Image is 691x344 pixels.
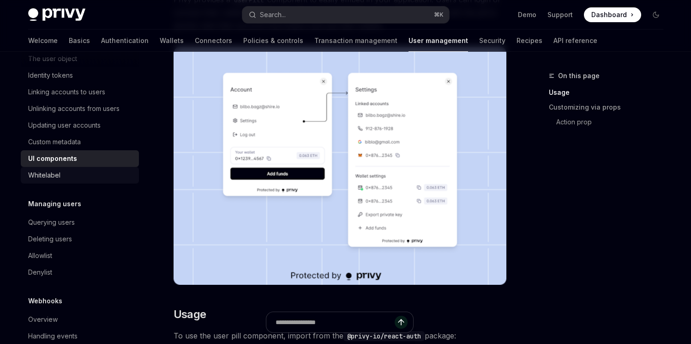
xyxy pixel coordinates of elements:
[518,10,536,19] a: Demo
[21,67,139,84] a: Identity tokens
[21,311,139,328] a: Overview
[517,30,542,52] a: Recipes
[649,7,663,22] button: Toggle dark mode
[28,153,77,164] div: UI components
[434,11,444,18] span: ⌘ K
[101,30,149,52] a: Authentication
[28,250,52,261] div: Allowlist
[549,115,671,129] a: Action prop
[21,150,139,167] a: UI components
[21,84,139,100] a: Linking accounts to users
[549,85,671,100] a: Usage
[28,295,62,307] h5: Webhooks
[28,331,78,342] div: Handling events
[21,247,139,264] a: Allowlist
[28,103,120,114] div: Unlinking accounts from users
[28,170,60,181] div: Whitelabel
[242,6,449,23] button: Open search
[28,233,72,245] div: Deleting users
[28,198,81,209] h5: Managing users
[28,314,58,325] div: Overview
[260,9,286,20] div: Search...
[28,136,81,147] div: Custom metadata
[584,7,641,22] a: Dashboard
[549,100,671,115] a: Customizing via props
[28,217,75,228] div: Querying users
[243,30,303,52] a: Policies & controls
[21,264,139,281] a: Denylist
[28,70,73,81] div: Identity tokens
[195,30,232,52] a: Connectors
[314,30,397,52] a: Transaction management
[174,47,506,285] img: images/Userpill2.png
[28,30,58,52] a: Welcome
[553,30,597,52] a: API reference
[591,10,627,19] span: Dashboard
[21,167,139,184] a: Whitelabel
[28,86,105,98] div: Linking accounts to users
[547,10,573,19] a: Support
[21,117,139,134] a: Updating user accounts
[21,231,139,247] a: Deleting users
[558,70,600,81] span: On this page
[479,30,505,52] a: Security
[409,30,468,52] a: User management
[21,214,139,231] a: Querying users
[28,8,85,21] img: dark logo
[28,267,52,278] div: Denylist
[276,312,395,332] input: Ask a question...
[28,120,101,131] div: Updating user accounts
[395,316,408,329] button: Send message
[174,307,206,322] span: Usage
[160,30,184,52] a: Wallets
[21,134,139,150] a: Custom metadata
[69,30,90,52] a: Basics
[21,100,139,117] a: Unlinking accounts from users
